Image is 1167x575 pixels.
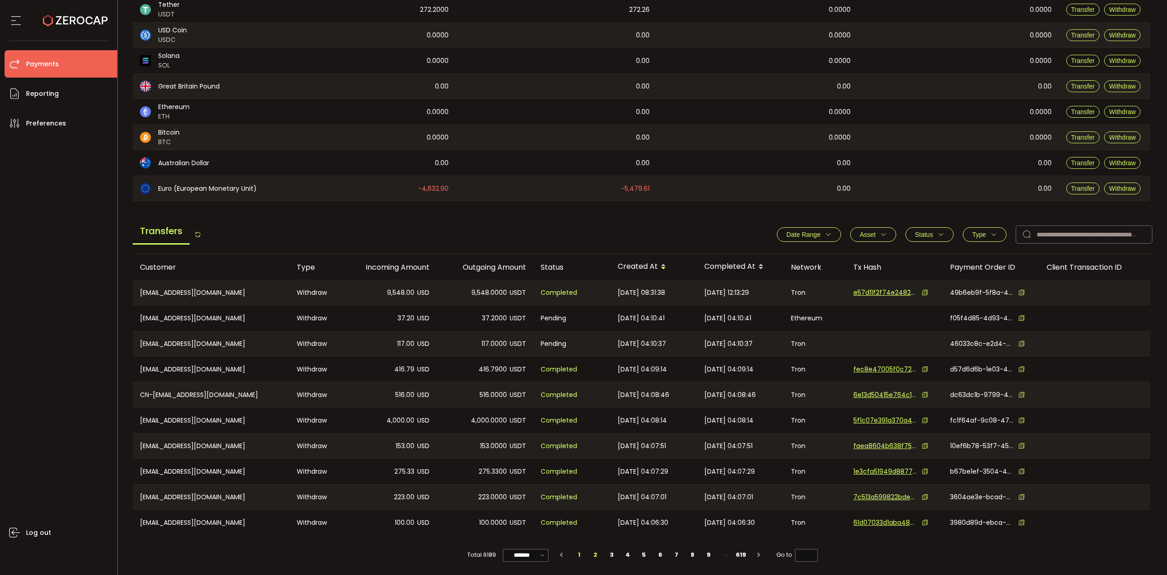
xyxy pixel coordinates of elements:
span: [DATE] 04:10:37 [704,339,753,349]
span: Completed [541,517,577,528]
span: USD [417,492,429,502]
span: 117.0000 [481,339,507,349]
button: Status [905,227,954,242]
span: 0.0000 [829,107,851,117]
div: Withdraw [289,459,340,484]
div: Tron [784,280,846,305]
span: 0.00 [636,107,650,117]
img: aud_portfolio.svg [140,157,151,168]
span: Pending [541,339,566,349]
span: Transfer [1071,185,1095,192]
span: Bitcoin [158,128,180,137]
span: Transfer [1071,134,1095,141]
span: Total 6189 [467,549,496,561]
div: Tron [784,485,846,509]
button: Transfer [1066,131,1100,143]
span: [DATE] 04:07:29 [704,466,755,477]
div: Tron [784,356,846,382]
span: Completed [541,441,577,451]
span: USDT [510,466,526,477]
button: Transfer [1066,157,1100,169]
span: [DATE] 04:08:46 [618,390,669,400]
span: USDT [510,441,526,451]
div: Withdraw [289,485,340,509]
div: Tron [784,382,846,407]
span: SOL [158,61,180,70]
li: 4 [620,549,636,561]
span: Withdraw [1109,31,1136,39]
span: 0.0000 [427,30,449,41]
span: 61d07033d1aba484ad5cd9aa58f0d2f1d76eb324a904ef73286dda7f9dde7794 [853,518,917,528]
span: 0.00 [1038,158,1052,168]
span: 153.00 [396,441,414,451]
span: 37.2000 [482,313,507,324]
img: btc_portfolio.svg [140,132,151,143]
span: Status [915,231,933,238]
span: -5,479.61 [621,183,650,194]
li: 3 [604,549,620,561]
span: 416.7900 [479,364,507,375]
span: 0.00 [837,81,851,92]
span: USDT [510,287,526,298]
span: Completed [541,287,577,298]
div: Tron [784,408,846,433]
button: Withdraw [1104,4,1141,16]
span: [DATE] 04:07:51 [704,441,753,451]
div: [EMAIL_ADDRESS][DOMAIN_NAME] [133,408,289,433]
span: 1e3cfa51949d88774e937cf58b50cc4204be6bfa384f792a4678068fd0101bd2 [853,467,917,476]
span: 275.33 [394,466,414,477]
span: [DATE] 04:07:51 [618,441,666,451]
span: USDT [510,364,526,375]
span: 0.00 [1038,81,1052,92]
span: ETH [158,112,190,121]
img: gbp_portfolio.svg [140,81,151,92]
li: 9 [701,549,717,561]
span: 37.20 [398,313,414,324]
div: [EMAIL_ADDRESS][DOMAIN_NAME] [133,485,289,509]
span: 0.00 [636,56,650,66]
div: [EMAIL_ADDRESS][DOMAIN_NAME] [133,510,289,535]
span: USDT [510,313,526,324]
span: Completed [541,415,577,426]
span: 46033c8c-e2d4-4013-9fcd-3228c0e8ea3d [950,339,1014,349]
span: 4,000.0000 [471,415,507,426]
span: [DATE] 04:10:41 [618,313,665,324]
span: 3980d89d-ebca-4a11-a13f-44bc68de8724 [950,518,1014,528]
span: 0.0000 [829,56,851,66]
span: USD [417,287,429,298]
span: 6e13d50415e764c17c31a0247fa6501fe8a3006bb2b238811f986485d79ee5db [853,390,917,400]
span: 0.00 [1038,183,1052,194]
img: eth_portfolio.svg [140,106,151,117]
span: b67be1ef-3504-4e03-a0d4-3c6385d99290 [950,467,1014,476]
span: USD [417,313,429,324]
span: 4,000.00 [387,415,414,426]
span: 49b6eb9f-5f8a-4c7b-9a54-97bb8b523dc8 [950,288,1014,298]
span: Withdraw [1109,57,1136,64]
button: Withdraw [1104,29,1141,41]
img: eur_portfolio.svg [140,183,151,194]
button: Date Range [777,227,841,242]
span: 153.0000 [480,441,507,451]
span: USDT [510,339,526,349]
span: USD [417,415,429,426]
span: USDT [510,517,526,528]
div: Tx Hash [846,262,943,272]
span: BTC [158,137,180,147]
span: [DATE] 04:06:30 [704,517,755,528]
div: CN-[EMAIL_ADDRESS][DOMAIN_NAME] [133,382,289,407]
span: Go to [776,549,818,561]
span: [DATE] 04:06:30 [618,517,668,528]
span: USD Coin [158,26,187,35]
button: Withdraw [1104,157,1141,169]
span: 0.0000 [1030,132,1052,143]
div: Type [289,262,340,272]
span: [DATE] 04:07:01 [704,492,753,502]
button: Withdraw [1104,131,1141,143]
span: Withdraw [1109,83,1136,90]
span: Completed [541,492,577,502]
span: 0.0000 [1030,5,1052,15]
span: 0.0000 [427,107,449,117]
li: 5 [636,549,652,561]
li: 6 [652,549,669,561]
span: Transfer [1071,108,1095,115]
